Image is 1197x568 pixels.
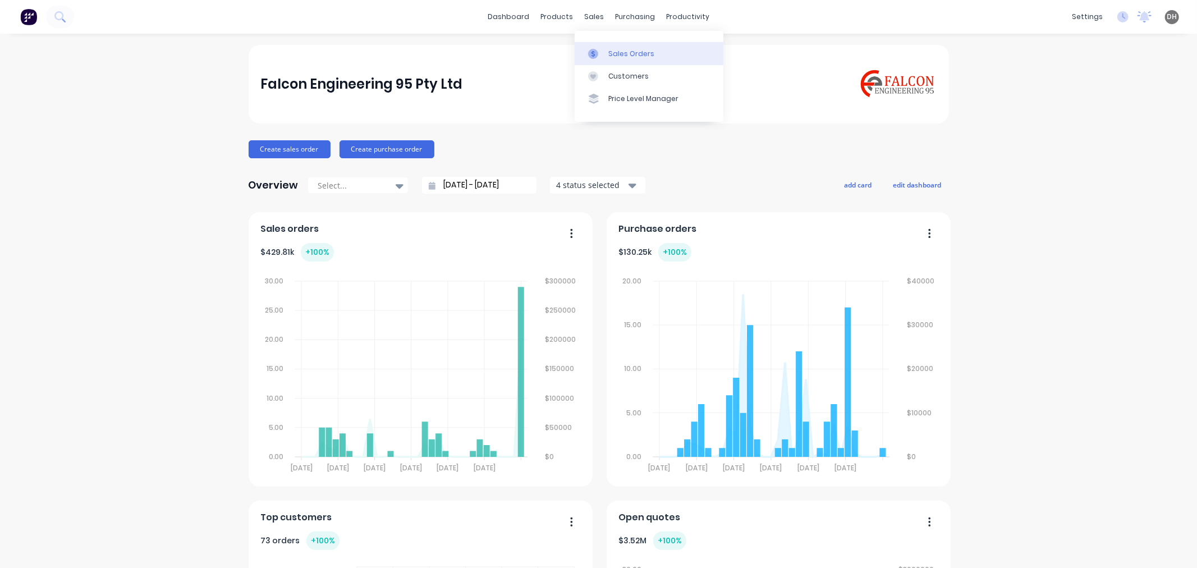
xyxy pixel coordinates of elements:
[364,463,386,473] tspan: [DATE]
[686,463,708,473] tspan: [DATE]
[575,42,723,65] a: Sales Orders
[622,276,641,286] tspan: 20.00
[545,393,575,403] tspan: $100000
[575,88,723,110] a: Price Level Manager
[907,320,934,329] tspan: $30000
[265,305,284,315] tspan: 25.00
[545,305,576,315] tspan: $250000
[265,335,284,344] tspan: 20.00
[658,243,691,262] div: + 100 %
[401,463,423,473] tspan: [DATE]
[545,276,576,286] tspan: $300000
[260,222,319,236] span: Sales orders
[624,320,641,329] tspan: 15.00
[291,463,313,473] tspan: [DATE]
[653,532,686,550] div: + 100 %
[626,408,641,418] tspan: 5.00
[618,243,691,262] div: $ 130.25k
[624,364,641,374] tspan: 10.00
[267,393,284,403] tspan: 10.00
[835,463,857,473] tspan: [DATE]
[482,8,535,25] a: dashboard
[907,452,916,461] tspan: $0
[626,452,641,461] tspan: 0.00
[661,8,715,25] div: productivity
[327,463,349,473] tspan: [DATE]
[579,8,609,25] div: sales
[575,65,723,88] a: Customers
[265,276,284,286] tspan: 30.00
[269,452,284,461] tspan: 0.00
[649,463,671,473] tspan: [DATE]
[907,408,932,418] tspan: $10000
[545,452,554,461] tspan: $0
[556,179,627,191] div: 4 status selected
[267,364,284,374] tspan: 15.00
[545,335,576,344] tspan: $200000
[340,140,434,158] button: Create purchase order
[474,463,496,473] tspan: [DATE]
[1066,8,1108,25] div: settings
[20,8,37,25] img: Factory
[260,511,332,524] span: Top customers
[609,8,661,25] div: purchasing
[760,463,782,473] tspan: [DATE]
[269,423,284,432] tspan: 5.00
[618,222,696,236] span: Purchase orders
[837,177,879,192] button: add card
[886,177,949,192] button: edit dashboard
[306,532,340,550] div: + 100 %
[260,532,340,550] div: 73 orders
[907,276,935,286] tspan: $40000
[1167,12,1177,22] span: DH
[798,463,820,473] tspan: [DATE]
[260,73,462,95] div: Falcon Engineering 95 Pty Ltd
[723,463,745,473] tspan: [DATE]
[608,49,654,59] div: Sales Orders
[608,94,678,104] div: Price Level Manager
[437,463,459,473] tspan: [DATE]
[545,423,572,432] tspan: $50000
[249,174,299,196] div: Overview
[858,68,937,100] img: Falcon Engineering 95 Pty Ltd
[249,140,331,158] button: Create sales order
[608,71,649,81] div: Customers
[535,8,579,25] div: products
[618,511,680,524] span: Open quotes
[301,243,334,262] div: + 100 %
[618,532,686,550] div: $ 3.52M
[907,364,934,374] tspan: $20000
[545,364,575,374] tspan: $150000
[260,243,334,262] div: $ 429.81k
[550,177,645,194] button: 4 status selected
